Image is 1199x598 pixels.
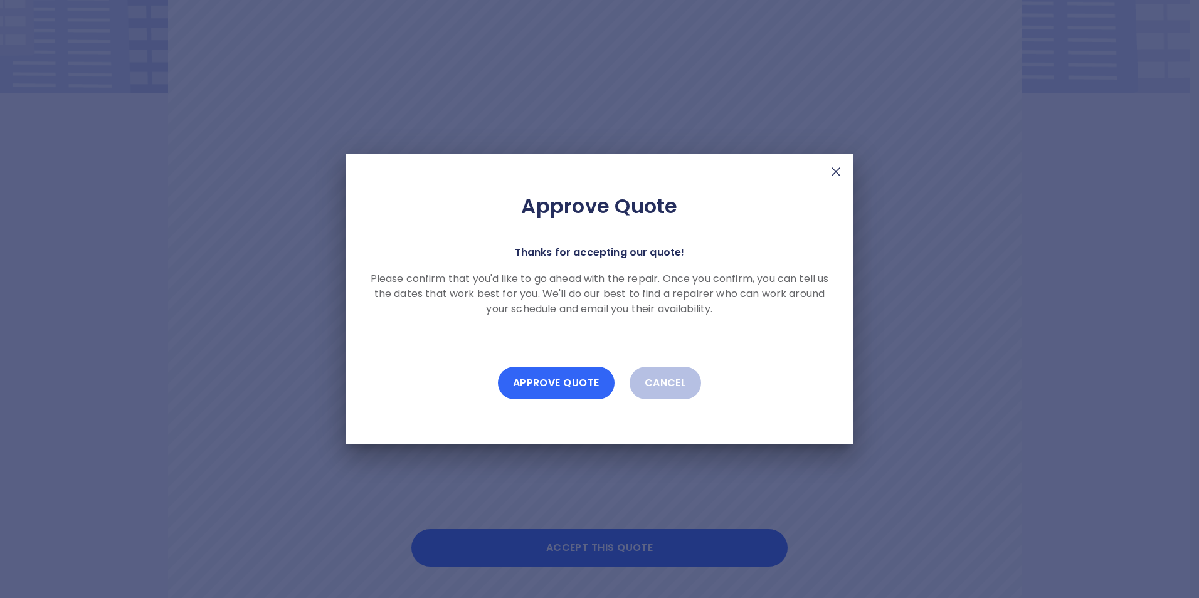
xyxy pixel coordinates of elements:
button: Cancel [630,367,702,399]
h2: Approve Quote [366,194,833,219]
p: Please confirm that you'd like to go ahead with the repair. Once you confirm, you can tell us the... [366,271,833,317]
img: X Mark [828,164,843,179]
button: Approve Quote [498,367,615,399]
p: Thanks for accepting our quote! [515,244,685,261]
